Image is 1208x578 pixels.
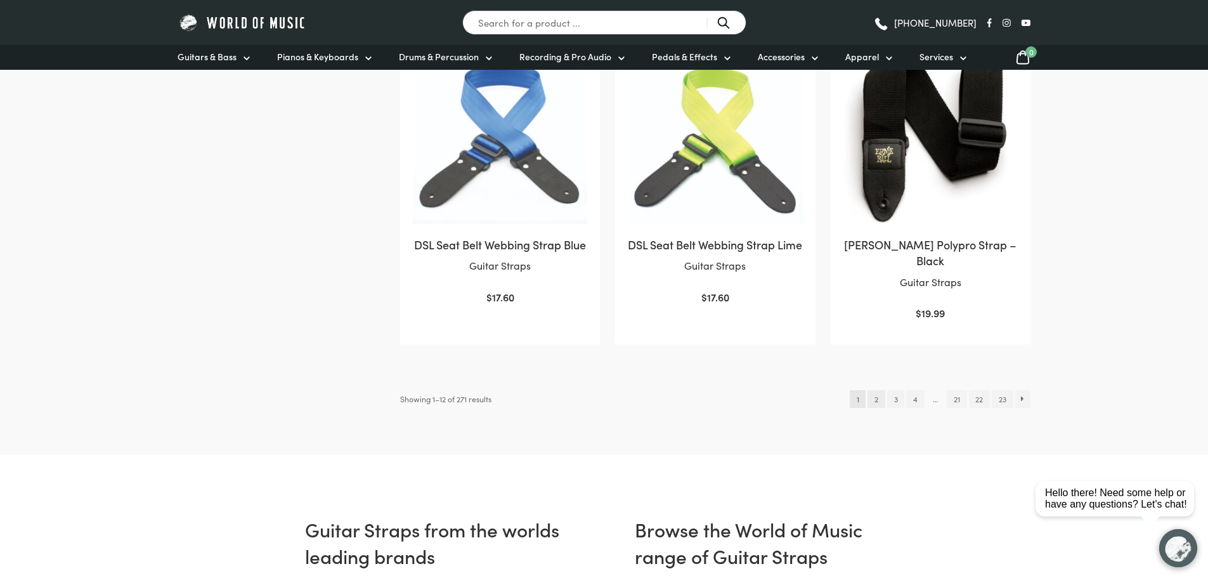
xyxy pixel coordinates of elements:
[894,18,977,27] span: [PHONE_NUMBER]
[178,50,237,63] span: Guitars & Bass
[635,516,904,569] h3: Browse the World of Music range of Guitar Straps
[400,390,491,408] p: Showing 1–12 of 271 results
[887,390,904,408] a: Page 3
[652,50,717,63] span: Pedals & Effects
[850,390,866,408] span: Page 1
[873,13,977,32] a: [PHONE_NUMBER]
[947,390,966,408] a: Page 21
[628,49,802,306] a: DSL Seat Belt Webbing Strap LimeGuitar Straps $17.60
[399,50,479,63] span: Drums & Percussion
[1025,46,1037,58] span: 0
[926,390,945,408] span: …
[178,13,308,32] img: World of Music
[758,50,805,63] span: Accessories
[486,290,492,304] span: $
[628,237,802,253] h2: DSL Seat Belt Webbing Strap Lime
[413,258,587,274] p: Guitar Straps
[413,49,587,306] a: DSL Seat Belt Webbing Strap BlueGuitar Straps $17.60
[413,49,587,224] img: DSL Seat Belt Webbing Strap Blue
[916,306,921,320] span: $
[843,274,1018,291] p: Guitar Straps
[462,10,746,35] input: Search for a product ...
[992,390,1013,408] a: Page 23
[1015,390,1031,408] a: →
[843,49,1018,224] img: Ernie Ball Strap Black
[906,390,924,408] a: Page 4
[850,390,1030,408] nav: Product Pagination
[701,290,729,304] bdi: 17.60
[919,50,953,63] span: Services
[413,237,587,253] h2: DSL Seat Belt Webbing Strap Blue
[843,49,1018,322] a: [PERSON_NAME] Polypro Strap – BlackGuitar Straps $19.99
[628,49,802,224] img: DSL Seat Belt Webbing Strap Lime
[843,237,1018,268] h2: [PERSON_NAME] Polypro Strap – Black
[845,50,879,63] span: Apparel
[969,390,990,408] a: Page 22
[305,516,574,569] h2: Guitar Straps from the worlds leading brands
[519,50,611,63] span: Recording & Pro Audio
[628,258,802,274] p: Guitar Straps
[701,290,707,304] span: $
[486,290,514,304] bdi: 17.60
[1024,438,1208,578] iframe: Chat with our support team
[277,50,358,63] span: Pianos & Keyboards
[916,306,945,320] bdi: 19.99
[867,390,885,408] a: Page 2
